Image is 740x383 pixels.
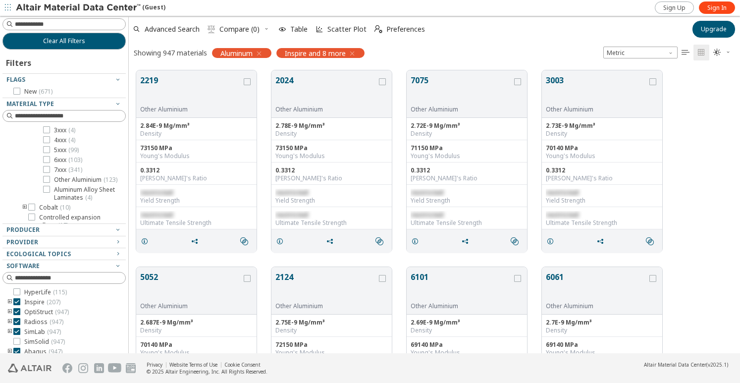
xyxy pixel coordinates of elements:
[2,50,36,73] div: Filters
[546,144,658,152] div: 70140 MPa
[85,193,92,202] span: ( 4 )
[140,188,173,197] span: restricted
[24,288,67,296] span: HyperLife
[603,47,678,58] span: Metric
[644,361,706,368] span: Altair Material Data Center
[68,156,82,164] span: ( 103 )
[275,130,388,138] div: Density
[546,327,658,334] div: Density
[140,302,242,310] div: Other Aluminium
[140,211,173,219] span: restricted
[275,144,388,152] div: 73150 MPa
[24,88,53,96] span: New
[140,197,253,205] div: Yield Strength
[6,100,54,108] span: Material Type
[411,174,523,182] div: [PERSON_NAME]'s Ratio
[24,328,61,336] span: SimLab
[24,308,69,316] span: OptiStruct
[2,74,126,86] button: Flags
[129,63,740,354] div: grid
[140,327,253,334] div: Density
[546,130,658,138] div: Density
[6,298,13,306] i: toogle group
[54,186,122,202] span: Aluminum Alloy Sheet Laminates
[709,45,735,60] button: Theme
[2,224,126,236] button: Producer
[663,4,686,12] span: Sign Up
[546,219,658,227] div: Ultimate Tensile Strength
[6,348,13,356] i: toogle group
[16,3,165,13] div: (Guest)
[411,152,523,160] div: Young's Modulus
[275,319,388,327] div: 2.75E-9 Mg/mm³
[53,288,67,296] span: ( 115 )
[24,298,60,306] span: Inspire
[411,197,523,205] div: Yield Strength
[546,188,579,197] span: restricted
[411,271,512,302] button: 6101
[140,74,242,106] button: 2219
[275,188,308,197] span: restricted
[411,349,523,357] div: Young's Modulus
[641,231,662,251] button: Similar search
[236,231,257,251] button: Similar search
[275,327,388,334] div: Density
[140,271,242,302] button: 5052
[546,74,647,106] button: 3003
[701,25,727,33] span: Upgrade
[24,318,63,326] span: Radioss
[713,49,721,56] i: 
[6,225,40,234] span: Producer
[186,231,207,251] button: Share
[24,338,65,346] span: SimSolid
[140,174,253,182] div: [PERSON_NAME]'s Ratio
[140,106,242,113] div: Other Aluminium
[275,152,388,160] div: Young's Modulus
[511,237,519,245] i: 
[275,341,388,349] div: 72150 MPa
[411,130,523,138] div: Density
[699,1,735,14] a: Sign In
[375,237,383,245] i: 
[49,347,62,356] span: ( 947 )
[678,45,693,60] button: Table View
[655,1,694,14] a: Sign Up
[2,236,126,248] button: Provider
[16,3,142,13] img: Altair Material Data Center
[6,318,13,326] i: toogle group
[275,349,388,357] div: Young's Modulus
[546,122,658,130] div: 2.73E-9 Mg/mm³
[140,152,253,160] div: Young's Modulus
[54,136,75,144] span: 4xxx
[542,231,563,251] button: Details
[411,188,443,197] span: restricted
[546,302,647,310] div: Other Aluminium
[546,174,658,182] div: [PERSON_NAME]'s Ratio
[275,106,377,113] div: Other Aluminium
[54,146,79,154] span: 5xxx
[136,231,157,251] button: Details
[457,231,477,251] button: Share
[275,271,377,302] button: 2124
[697,49,705,56] i: 
[140,319,253,327] div: 2.687E-9 Mg/mm³
[2,248,126,260] button: Ecological Topics
[8,364,52,373] img: Altair Engineering
[6,308,13,316] i: toogle group
[104,175,117,184] span: ( 123 )
[6,250,71,258] span: Ecological Topics
[140,341,253,349] div: 70140 MPa
[275,219,388,227] div: Ultimate Tensile Strength
[411,219,523,227] div: Ultimate Tensile Strength
[411,327,523,334] div: Density
[506,231,527,251] button: Similar search
[54,156,82,164] span: 6xxx
[140,349,253,357] div: Young's Modulus
[275,122,388,130] div: 2.78E-9 Mg/mm³
[275,302,377,310] div: Other Aluminium
[546,152,658,160] div: Young's Modulus
[386,26,425,33] span: Preferences
[140,130,253,138] div: Density
[6,328,13,336] i: toogle group
[411,319,523,327] div: 2.69E-9 Mg/mm³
